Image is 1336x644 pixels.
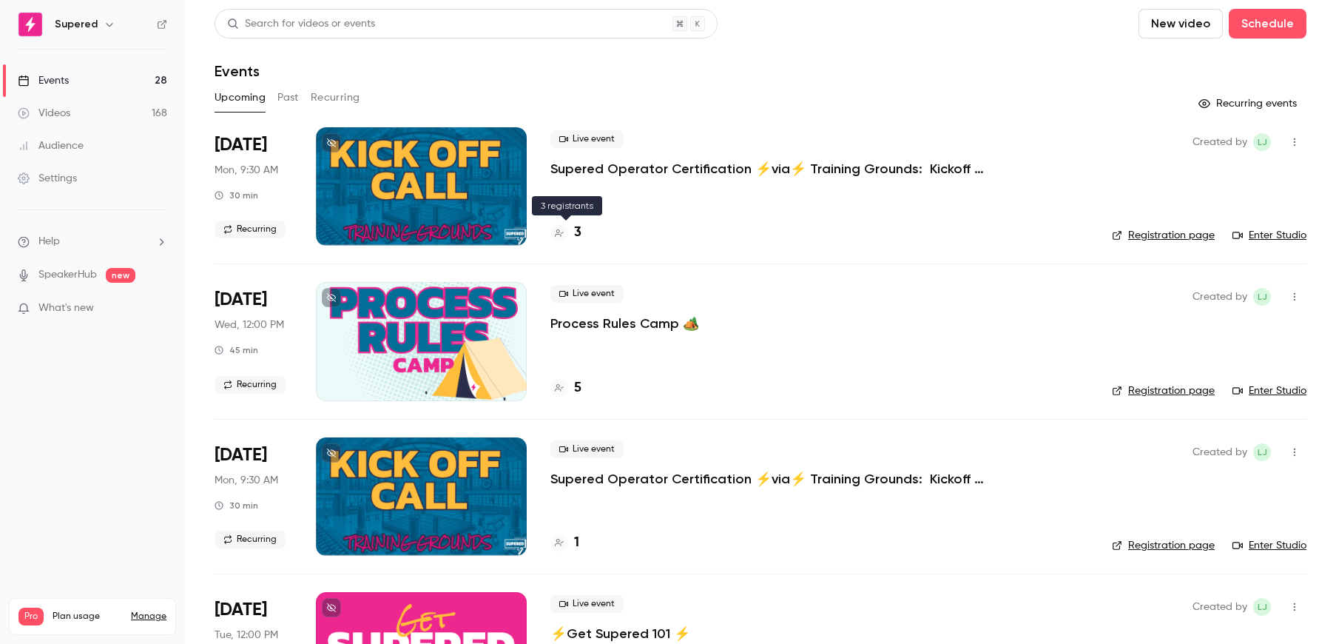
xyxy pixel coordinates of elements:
[574,533,579,553] h4: 1
[550,378,581,398] a: 5
[277,86,299,110] button: Past
[18,625,47,639] p: Videos
[215,318,284,332] span: Wed, 12:00 PM
[18,171,77,186] div: Settings
[215,221,286,238] span: Recurring
[133,625,166,639] p: / 150
[215,282,292,400] div: Aug 13 Wed, 12:00 PM (America/New York)
[550,440,624,458] span: Live event
[550,315,699,332] a: Process Rules Camp 🏕️
[38,234,60,249] span: Help
[1253,133,1271,151] span: Lindsay John
[215,628,278,643] span: Tue, 12:00 PM
[38,301,94,316] span: What's new
[215,62,260,80] h1: Events
[133,628,146,637] span: 168
[1232,538,1306,553] a: Enter Studio
[550,533,579,553] a: 1
[215,376,286,394] span: Recurring
[227,16,375,32] div: Search for videos or events
[311,86,360,110] button: Recurring
[1192,443,1247,461] span: Created by
[1112,228,1215,243] a: Registration page
[1229,9,1306,38] button: Schedule
[1253,443,1271,461] span: Lindsay John
[1192,288,1247,306] span: Created by
[1258,598,1267,616] span: LJ
[215,437,292,556] div: Aug 18 Mon, 9:30 AM (America/New York)
[574,378,581,398] h4: 5
[215,86,266,110] button: Upcoming
[550,625,690,643] a: ⚡️Get Supered 101 ⚡️
[550,160,994,178] a: Supered Operator Certification ⚡️via⚡️ Training Grounds: Kickoff Call
[215,344,258,356] div: 45 min
[1138,9,1223,38] button: New video
[55,17,98,32] h6: Supered
[215,473,278,488] span: Mon, 9:30 AM
[550,285,624,303] span: Live event
[215,288,267,312] span: [DATE]
[1258,288,1267,306] span: LJ
[18,106,70,121] div: Videos
[215,443,267,467] span: [DATE]
[215,189,258,201] div: 30 min
[1258,443,1267,461] span: LJ
[18,73,69,88] div: Events
[215,127,292,246] div: Aug 11 Mon, 9:30 AM (America/New York)
[550,470,994,488] a: Supered Operator Certification ⚡️via⚡️ Training Grounds: Kickoff Call
[215,598,267,622] span: [DATE]
[574,223,581,243] h4: 3
[38,267,97,283] a: SpeakerHub
[1253,288,1271,306] span: Lindsay John
[215,133,267,157] span: [DATE]
[1232,228,1306,243] a: Enter Studio
[18,234,167,249] li: help-dropdown-opener
[53,611,122,623] span: Plan usage
[131,611,166,623] a: Manage
[18,13,42,36] img: Supered
[215,531,286,549] span: Recurring
[1192,92,1306,115] button: Recurring events
[1112,383,1215,398] a: Registration page
[1253,598,1271,616] span: Lindsay John
[18,608,44,625] span: Pro
[550,595,624,613] span: Live event
[215,500,258,511] div: 30 min
[1258,133,1267,151] span: LJ
[1192,133,1247,151] span: Created by
[550,130,624,148] span: Live event
[215,163,278,178] span: Mon, 9:30 AM
[550,223,581,243] a: 3
[106,268,135,283] span: new
[1112,538,1215,553] a: Registration page
[1232,383,1306,398] a: Enter Studio
[1192,598,1247,616] span: Created by
[18,138,84,153] div: Audience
